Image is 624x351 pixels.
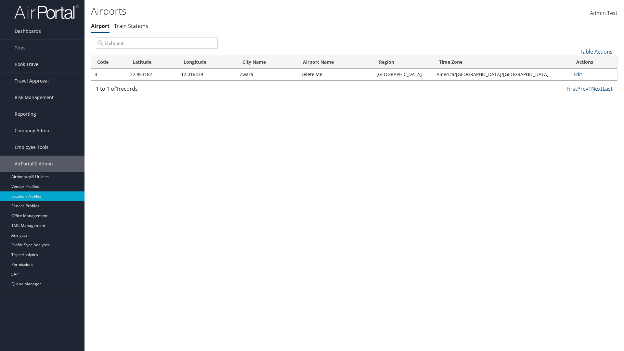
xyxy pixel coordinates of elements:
span: Trips [15,40,26,56]
th: Actions [570,56,617,69]
th: Latitude: activate to sort column descending [127,56,178,69]
th: Time Zone: activate to sort column ascending [433,56,570,69]
span: 1 [116,85,119,92]
th: City Name: activate to sort column ascending [237,56,297,69]
a: Edit [574,71,582,77]
span: Employee Tools [15,139,48,155]
td: [GEOGRAPHIC_DATA] [373,69,433,80]
span: Book Travel [15,56,40,72]
span: Risk Management [15,89,54,106]
a: 1 [588,85,591,92]
div: 1 to 1 of records [96,85,218,96]
a: Last [603,85,613,92]
td: 12.016439 [178,69,237,80]
input: Search [96,37,218,49]
a: First [566,85,577,92]
th: Airport Name: activate to sort column ascending [297,56,373,69]
span: Dashboards [15,23,41,39]
td: 32.953182 [127,69,178,80]
td: America/[GEOGRAPHIC_DATA]/[GEOGRAPHIC_DATA] [433,69,570,80]
a: Table Actions [580,48,613,55]
a: Prev [577,85,588,92]
span: Reporting [15,106,36,122]
td: 4 [91,69,127,80]
td: Zwara [237,69,297,80]
span: Company Admin [15,123,51,139]
td: Delete Me [297,69,373,80]
th: Longitude: activate to sort column ascending [178,56,237,69]
span: Travel Approval [15,73,49,89]
img: airportal-logo.png [14,4,79,19]
a: Train Stations [114,22,148,30]
span: AirPortal® Admin [15,156,53,172]
a: Airport [91,22,110,30]
th: Code: activate to sort column ascending [91,56,127,69]
h1: Airports [91,4,442,18]
th: Region: activate to sort column ascending [373,56,433,69]
span: Admin Test [590,9,617,17]
a: Admin Test [590,3,617,23]
a: Next [591,85,603,92]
